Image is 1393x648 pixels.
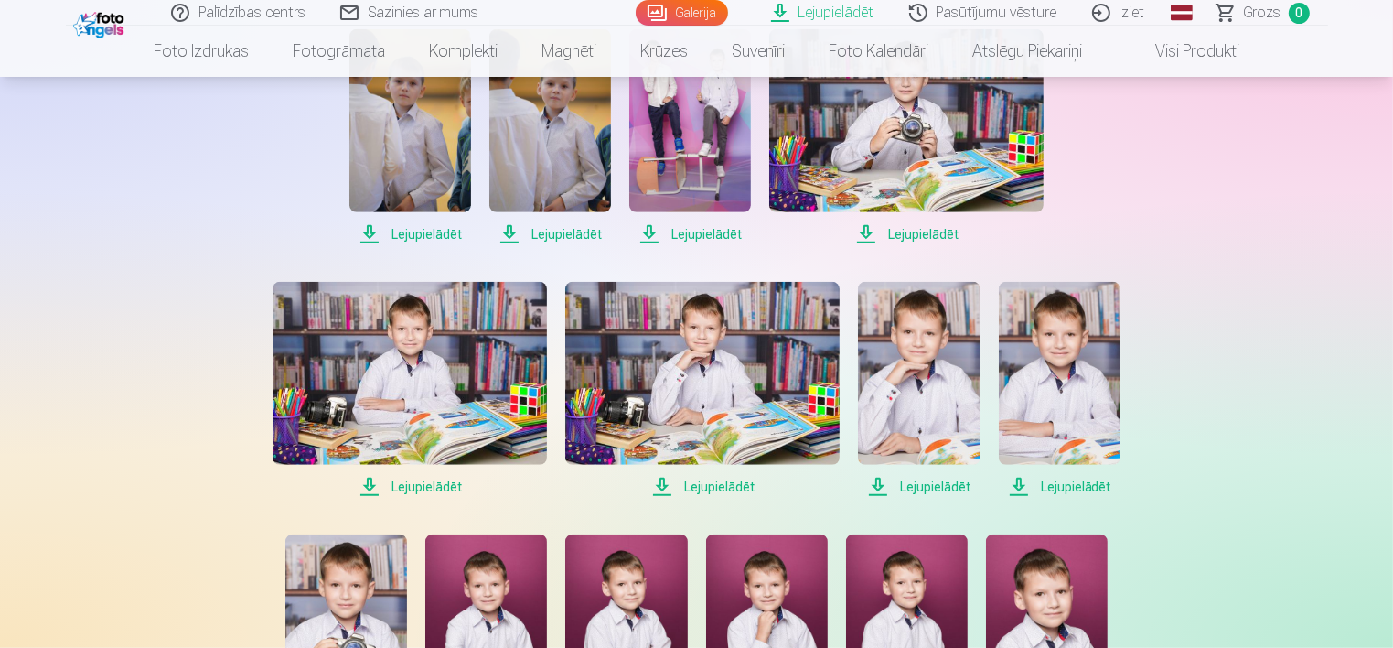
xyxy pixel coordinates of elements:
[349,29,471,245] a: Lejupielādēt
[273,282,547,498] a: Lejupielādēt
[950,26,1104,77] a: Atslēgu piekariņi
[999,282,1120,498] a: Lejupielādēt
[1244,2,1281,24] span: Grozs
[73,7,129,38] img: /fa1
[271,26,407,77] a: Fotogrāmata
[629,223,751,245] span: Lejupielādēt
[489,29,611,245] a: Lejupielādēt
[520,26,618,77] a: Magnēti
[1104,26,1261,77] a: Visi produkti
[769,223,1044,245] span: Lejupielādēt
[407,26,520,77] a: Komplekti
[858,476,980,498] span: Lejupielādēt
[565,476,840,498] span: Lejupielādēt
[273,476,547,498] span: Lejupielādēt
[489,223,611,245] span: Lejupielādēt
[618,26,710,77] a: Krūzes
[858,282,980,498] a: Lejupielādēt
[629,29,751,245] a: Lejupielādēt
[999,476,1120,498] span: Lejupielādēt
[565,282,840,498] a: Lejupielādēt
[132,26,271,77] a: Foto izdrukas
[349,223,471,245] span: Lejupielādēt
[1289,3,1310,24] span: 0
[769,29,1044,245] a: Lejupielādēt
[807,26,950,77] a: Foto kalendāri
[710,26,807,77] a: Suvenīri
